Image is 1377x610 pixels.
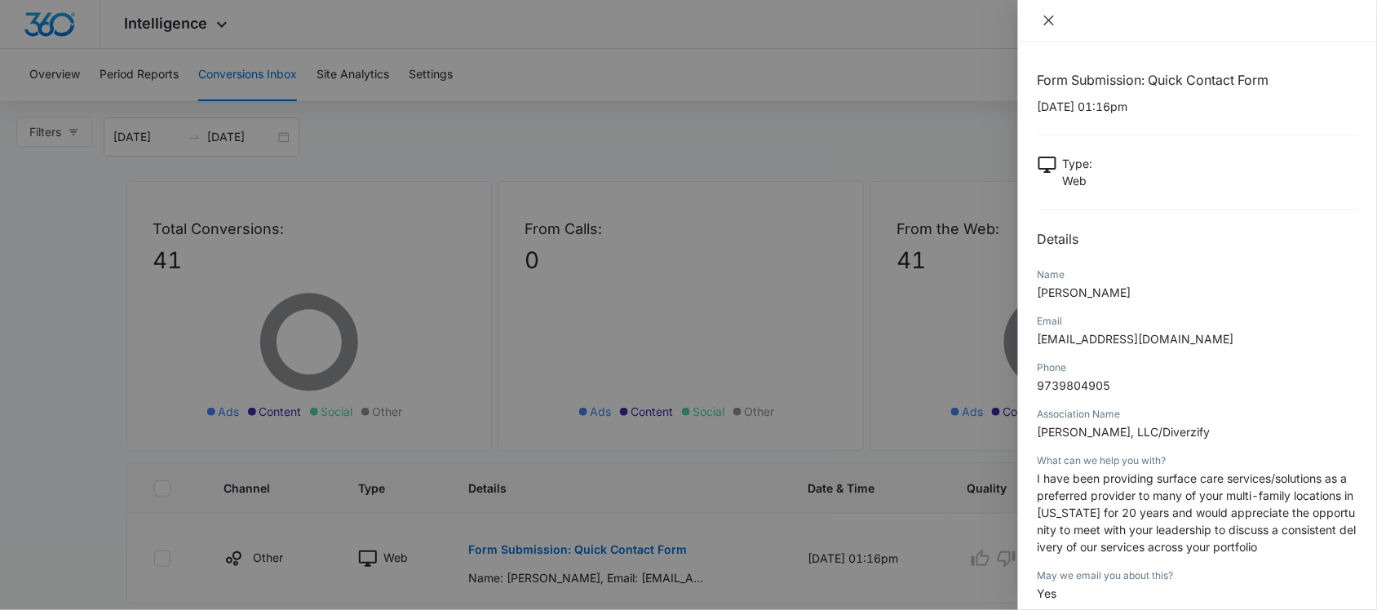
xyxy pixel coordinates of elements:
[1038,98,1357,115] p: [DATE] 01:16pm
[1038,314,1357,329] div: Email
[1063,172,1093,189] p: Web
[1043,14,1056,27] span: close
[1038,425,1211,439] span: [PERSON_NAME], LLC/Diverzify
[1038,453,1357,468] div: What can we help you with?
[1038,13,1060,28] button: Close
[1038,360,1357,375] div: Phone
[1038,586,1057,600] span: Yes
[1038,70,1357,90] h1: Form Submission: Quick Contact Form
[1038,568,1357,583] div: May we email you about this?
[1038,267,1357,282] div: Name
[1038,285,1131,299] span: [PERSON_NAME]
[1038,407,1357,422] div: Association Name
[1038,471,1357,554] span: I have been providing surface care services/solutions as a preferred provider to many of your mul...
[1038,378,1111,392] span: 9739804905
[1038,229,1357,249] h2: Details
[1063,155,1093,172] p: Type :
[1038,332,1234,346] span: [EMAIL_ADDRESS][DOMAIN_NAME]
